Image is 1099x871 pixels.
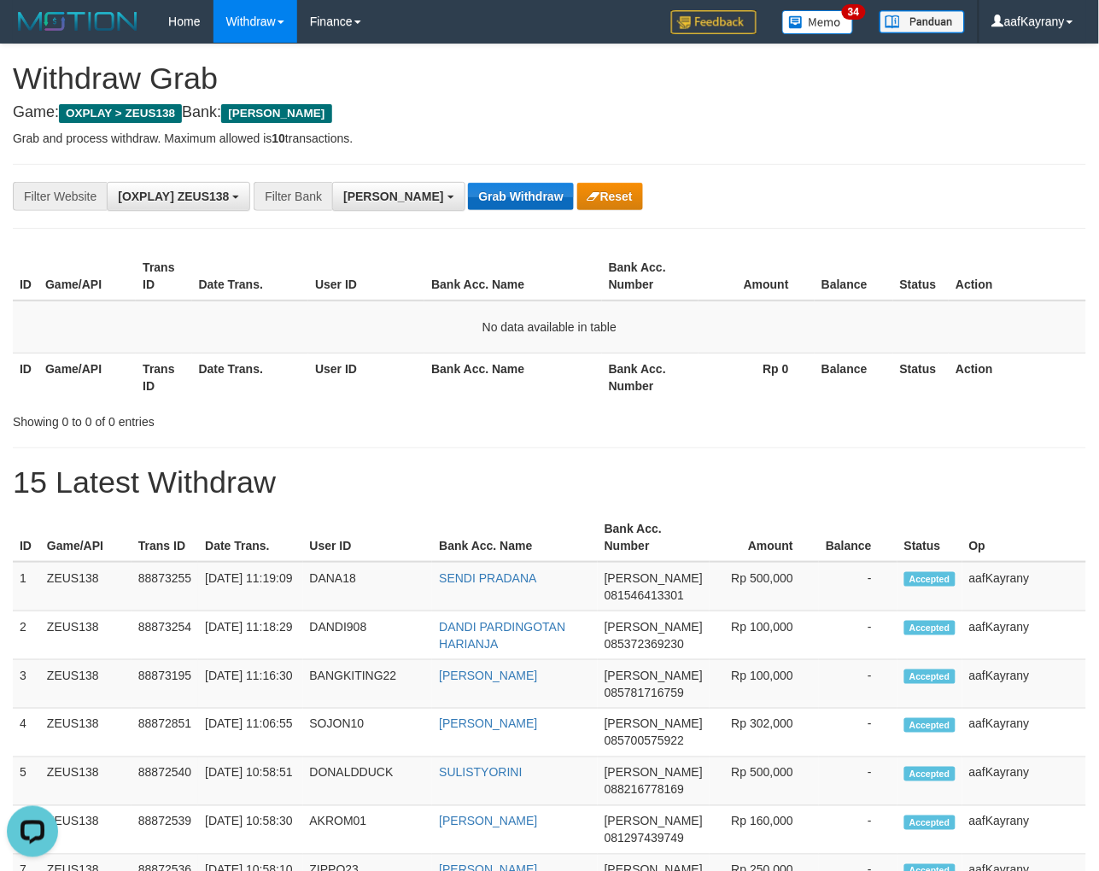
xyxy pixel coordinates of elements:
img: Feedback.jpg [671,10,757,34]
td: ZEUS138 [40,611,132,660]
div: Filter Bank [254,182,332,211]
th: Action [949,353,1086,401]
th: Date Trans. [198,513,302,562]
td: ZEUS138 [40,562,132,611]
td: 3 [13,660,40,709]
a: SULISTYORINI [439,766,522,780]
span: 34 [842,4,865,20]
span: Copy 085700575922 to clipboard [605,734,684,748]
th: Bank Acc. Name [424,353,602,401]
th: Status [897,513,962,562]
td: ZEUS138 [40,660,132,709]
th: Bank Acc. Number [598,513,710,562]
th: ID [13,513,40,562]
td: - [819,660,897,709]
td: [DATE] 10:58:51 [198,757,302,806]
td: Rp 500,000 [710,757,819,806]
span: [PERSON_NAME] [343,190,443,203]
td: SOJON10 [303,709,433,757]
td: 88872539 [132,806,198,855]
td: 1 [13,562,40,611]
button: [PERSON_NAME] [332,182,465,211]
td: - [819,709,897,757]
span: [PERSON_NAME] [605,815,703,828]
td: DONALDDUCK [303,757,433,806]
td: Rp 100,000 [710,611,819,660]
th: Bank Acc. Name [432,513,598,562]
div: Showing 0 to 0 of 0 entries [13,406,445,430]
span: Accepted [904,572,956,587]
th: Amount [699,252,815,301]
th: Trans ID [136,252,191,301]
th: Bank Acc. Number [602,353,699,401]
th: Op [962,513,1086,562]
th: User ID [308,252,424,301]
span: Accepted [904,621,956,635]
th: Date Trans. [192,353,309,401]
th: ID [13,252,38,301]
th: Balance [815,252,893,301]
h1: Withdraw Grab [13,61,1086,96]
td: Rp 500,000 [710,562,819,611]
span: [OXPLAY] ZEUS138 [118,190,229,203]
th: ID [13,353,38,401]
td: ZEUS138 [40,757,132,806]
td: 2 [13,611,40,660]
td: - [819,611,897,660]
th: Rp 0 [699,353,815,401]
span: Copy 081546413301 to clipboard [605,588,684,602]
th: Balance [819,513,897,562]
span: Accepted [904,669,956,684]
td: DANDI908 [303,611,433,660]
span: [PERSON_NAME] [605,717,703,731]
td: [DATE] 11:19:09 [198,562,302,611]
td: 88873195 [132,660,198,709]
span: [PERSON_NAME] [605,766,703,780]
span: [PERSON_NAME] [605,669,703,682]
th: Game/API [38,353,136,401]
td: No data available in table [13,301,1086,354]
th: Balance [815,353,893,401]
span: Copy 085781716759 to clipboard [605,686,684,699]
td: [DATE] 10:58:30 [198,806,302,855]
td: ZEUS138 [40,806,132,855]
span: [PERSON_NAME] [605,620,703,634]
h4: Game: Bank: [13,104,1086,121]
th: Trans ID [132,513,198,562]
td: 88872540 [132,757,198,806]
span: [PERSON_NAME] [605,571,703,585]
span: Accepted [904,815,956,830]
a: DANDI PARDINGOTAN HARIANJA [439,620,565,651]
td: 88873254 [132,611,198,660]
td: 4 [13,709,40,757]
img: MOTION_logo.png [13,9,143,34]
strong: 10 [272,132,285,145]
td: - [819,562,897,611]
span: Accepted [904,718,956,733]
td: aafKayrany [962,757,1086,806]
span: Accepted [904,767,956,781]
th: Action [949,252,1086,301]
span: Copy 085372369230 to clipboard [605,637,684,651]
td: ZEUS138 [40,709,132,757]
a: [PERSON_NAME] [439,717,537,731]
span: Copy 081297439749 to clipboard [605,832,684,845]
td: Rp 160,000 [710,806,819,855]
th: Date Trans. [192,252,309,301]
img: panduan.png [880,10,965,33]
button: [OXPLAY] ZEUS138 [107,182,250,211]
h1: 15 Latest Withdraw [13,465,1086,500]
th: Bank Acc. Number [602,252,699,301]
td: [DATE] 11:16:30 [198,660,302,709]
td: - [819,757,897,806]
th: Bank Acc. Name [424,252,602,301]
th: Amount [710,513,819,562]
button: Open LiveChat chat widget [7,7,58,58]
div: Filter Website [13,182,107,211]
img: Button%20Memo.svg [782,10,854,34]
th: User ID [308,353,424,401]
td: AKROM01 [303,806,433,855]
td: aafKayrany [962,709,1086,757]
td: [DATE] 11:06:55 [198,709,302,757]
td: [DATE] 11:18:29 [198,611,302,660]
